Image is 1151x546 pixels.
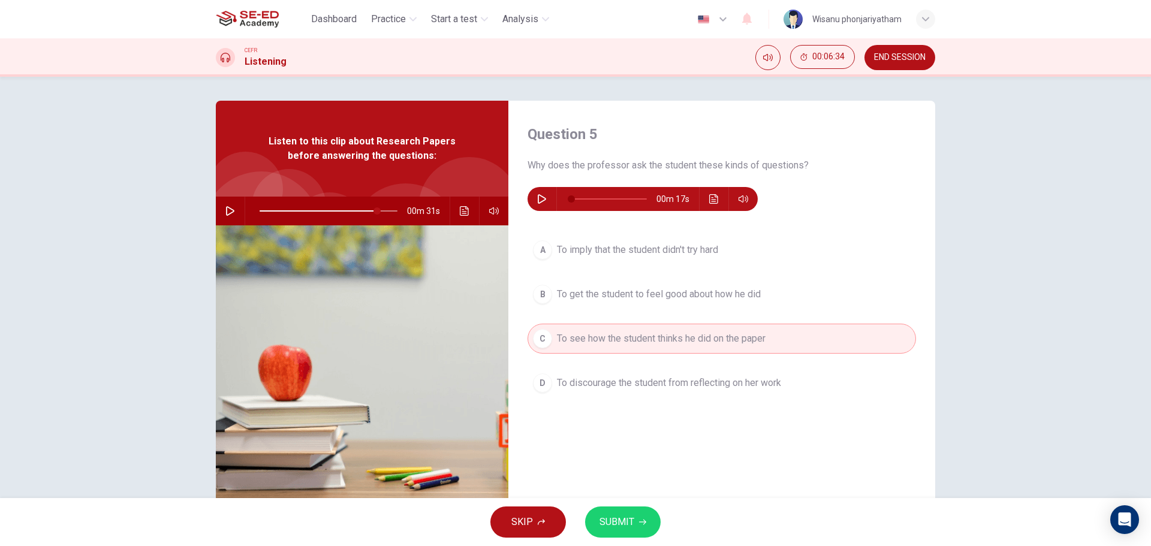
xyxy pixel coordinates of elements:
[255,134,469,163] span: Listen to this clip about Research Papers before answering the questions:
[784,10,803,29] img: Profile picture
[511,514,533,530] span: SKIP
[533,373,552,393] div: D
[528,125,916,144] h4: Question 5
[528,324,916,354] button: CTo see how the student thinks he did on the paper
[455,197,474,225] button: Click to see the audio transcription
[557,243,718,257] span: To imply that the student didn't try hard
[790,45,855,69] button: 00:06:34
[585,506,661,538] button: SUBMIT
[704,187,724,211] button: Click to see the audio transcription
[498,8,554,30] button: Analysis
[311,12,357,26] span: Dashboard
[874,53,926,62] span: END SESSION
[490,506,566,538] button: SKIP
[306,8,361,30] button: Dashboard
[533,240,552,260] div: A
[755,45,781,70] div: Mute
[245,46,257,55] span: CEFR
[216,225,508,517] img: Listen to this clip about Research Papers before answering the questions:
[407,197,450,225] span: 00m 31s
[790,45,855,70] div: Hide
[431,12,477,26] span: Start a test
[502,12,538,26] span: Analysis
[528,158,916,173] span: Why does the professor ask the student these kinds of questions?
[528,235,916,265] button: ATo imply that the student didn't try hard
[696,15,711,24] img: en
[216,7,306,31] a: SE-ED Academy logo
[557,331,766,346] span: To see how the student thinks he did on the paper
[656,187,699,211] span: 00m 17s
[528,279,916,309] button: BTo get the student to feel good about how he did
[533,285,552,304] div: B
[864,45,935,70] button: END SESSION
[812,52,845,62] span: 00:06:34
[812,12,902,26] div: Wisanu phonjariyatham
[1110,505,1139,534] div: Open Intercom Messenger
[533,329,552,348] div: C
[426,8,493,30] button: Start a test
[245,55,287,69] h1: Listening
[599,514,634,530] span: SUBMIT
[557,376,781,390] span: To discourage the student from reflecting on her work
[371,12,406,26] span: Practice
[528,368,916,398] button: DTo discourage the student from reflecting on her work
[557,287,761,301] span: To get the student to feel good about how he did
[366,8,421,30] button: Practice
[216,7,279,31] img: SE-ED Academy logo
